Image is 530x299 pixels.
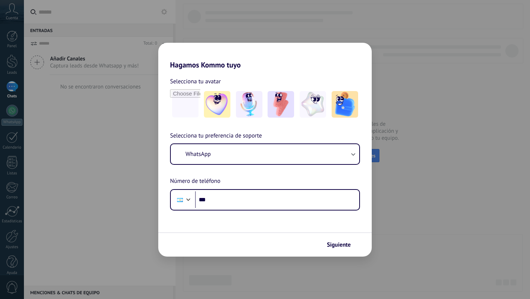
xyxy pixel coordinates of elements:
span: Selecciona tu preferencia de soporte [170,131,262,141]
img: -5.jpeg [332,91,358,118]
img: -2.jpeg [236,91,262,118]
span: Selecciona tu avatar [170,77,221,86]
img: -4.jpeg [300,91,326,118]
span: Número de teléfono [170,177,220,186]
img: -1.jpeg [204,91,230,118]
button: WhatsApp [171,144,359,164]
button: Siguiente [324,239,361,251]
img: -3.jpeg [268,91,294,118]
h2: Hagamos Kommo tuyo [158,43,372,69]
span: WhatsApp [185,150,211,158]
div: Argentina: + 54 [173,192,187,208]
span: Siguiente [327,242,351,247]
